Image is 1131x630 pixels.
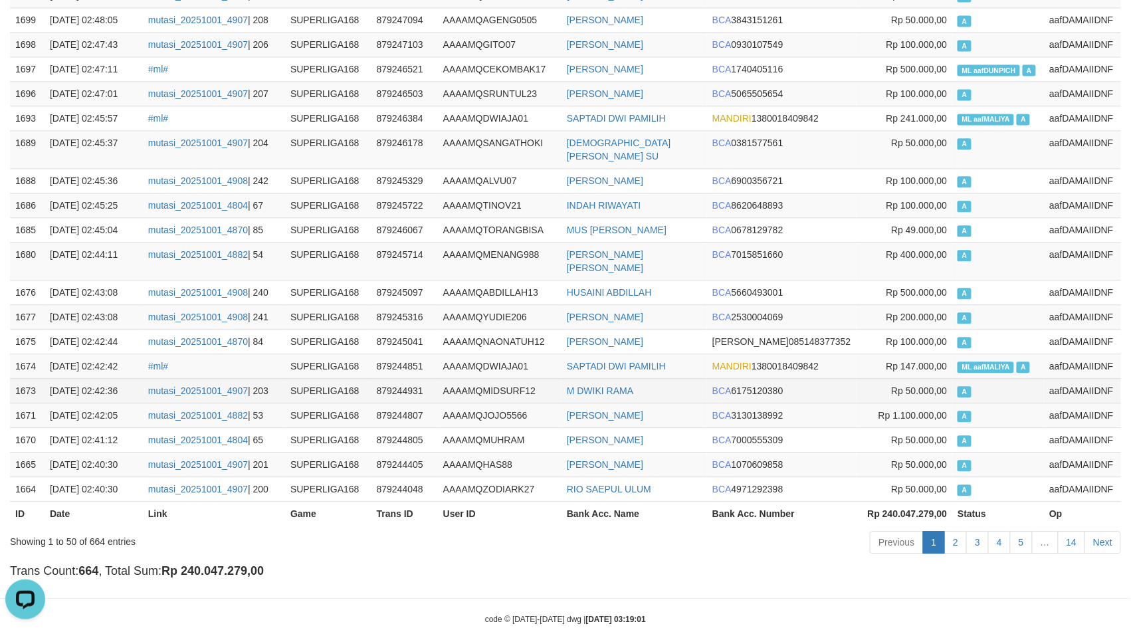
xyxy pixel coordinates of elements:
[707,354,857,378] td: 1380018409842
[285,452,371,476] td: SUPERLIGA168
[438,217,562,242] td: AAAAMQTORANGBISA
[148,385,248,396] a: mutasi_20251001_4907
[1044,304,1121,329] td: aafDAMAIIDNF
[1017,362,1030,373] span: Approved
[148,39,248,50] a: mutasi_20251001_4907
[285,329,371,354] td: SUPERLIGA168
[886,39,948,50] span: Rp 100.000,00
[891,225,947,235] span: Rp 49.000,00
[143,168,285,193] td: | 242
[1044,32,1121,56] td: aafDAMAIIDNF
[958,64,1020,76] span: Manually Linked by aafDUNPICH
[45,193,143,217] td: [DATE] 02:45:25
[285,168,371,193] td: SUPERLIGA168
[438,193,562,217] td: AAAAMQTINOV21
[707,7,857,32] td: 3843151261
[567,39,643,50] a: [PERSON_NAME]
[371,354,438,378] td: 879244851
[371,81,438,106] td: 879246503
[10,354,45,378] td: 1674
[712,410,732,421] span: BCA
[45,354,143,378] td: [DATE] 02:42:42
[438,403,562,427] td: AAAAMQJOJO5566
[1058,531,1086,554] a: 14
[567,225,667,235] a: MUS [PERSON_NAME]
[567,410,643,421] a: [PERSON_NAME]
[952,501,1044,526] th: Status
[10,304,45,329] td: 1677
[712,225,732,235] span: BCA
[958,225,971,237] span: Approved
[958,114,1014,125] span: Manually Linked by aafMALIYA
[707,427,857,452] td: 7000555309
[958,288,971,299] span: Approved
[438,81,562,106] td: AAAAMQSRUNTUL23
[485,615,646,624] small: code © [DATE]-[DATE] dwg |
[148,64,168,74] a: #ml#
[870,531,923,554] a: Previous
[10,565,1121,578] h4: Trans Count: , Total Sum:
[148,225,248,235] a: mutasi_20251001_4870
[371,329,438,354] td: 879245041
[45,452,143,476] td: [DATE] 02:40:30
[285,403,371,427] td: SUPERLIGA168
[958,484,971,496] span: Approved
[567,484,651,494] a: RIO SAEPUL ULUM
[285,354,371,378] td: SUPERLIGA168
[438,7,562,32] td: AAAAMQAGENG0505
[712,484,732,494] span: BCA
[285,378,371,403] td: SUPERLIGA168
[707,193,857,217] td: 8620648893
[712,138,732,148] span: BCA
[371,32,438,56] td: 879247103
[285,476,371,501] td: SUPERLIGA168
[45,476,143,501] td: [DATE] 02:40:30
[1023,64,1036,76] span: Approved
[1084,531,1121,554] a: Next
[45,56,143,81] td: [DATE] 02:47:11
[567,64,643,74] a: [PERSON_NAME]
[1044,378,1121,403] td: aafDAMAIIDNF
[371,242,438,280] td: 879245714
[10,56,45,81] td: 1697
[143,329,285,354] td: | 84
[567,113,666,124] a: SAPTADI DWI PAMILIH
[562,501,707,526] th: Bank Acc. Name
[958,40,971,51] span: Approved
[78,564,98,577] strong: 664
[586,615,646,624] strong: [DATE] 03:19:01
[1010,531,1033,554] a: 5
[285,7,371,32] td: SUPERLIGA168
[148,138,248,148] a: mutasi_20251001_4907
[1044,81,1121,106] td: aafDAMAIIDNF
[10,242,45,280] td: 1680
[45,329,143,354] td: [DATE] 02:42:44
[45,130,143,168] td: [DATE] 02:45:37
[10,501,45,526] th: ID
[958,312,971,324] span: Approved
[438,378,562,403] td: AAAAMQMIDSURF12
[10,403,45,427] td: 1671
[10,7,45,32] td: 1699
[10,280,45,304] td: 1676
[567,175,643,186] a: [PERSON_NAME]
[143,427,285,452] td: | 65
[10,530,461,548] div: Showing 1 to 50 of 664 entries
[567,200,641,211] a: INDAH RIWAYATI
[712,336,789,347] span: [PERSON_NAME]
[891,484,947,494] span: Rp 50.000,00
[707,403,857,427] td: 3130138992
[371,427,438,452] td: 879244805
[958,362,1014,373] span: Manually Linked by aafMALIYA
[371,378,438,403] td: 879244931
[707,106,857,130] td: 1380018409842
[712,15,732,25] span: BCA
[45,403,143,427] td: [DATE] 02:42:05
[712,249,732,260] span: BCA
[1044,403,1121,427] td: aafDAMAIIDNF
[161,564,264,577] strong: Rp 240.047.279,00
[10,476,45,501] td: 1664
[707,81,857,106] td: 5065505654
[958,435,971,447] span: Approved
[371,452,438,476] td: 879244405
